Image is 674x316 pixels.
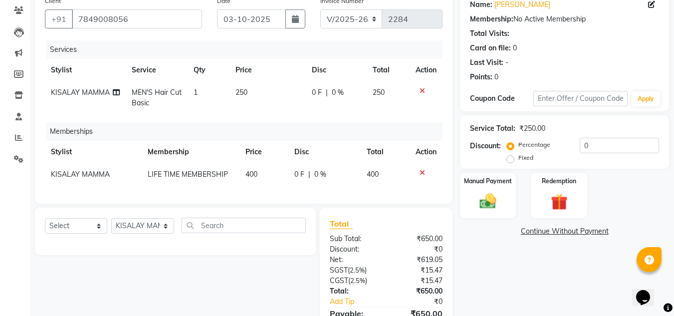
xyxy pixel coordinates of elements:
div: Discount: [470,141,501,151]
th: Stylist [45,141,142,163]
th: Qty [188,59,229,81]
button: +91 [45,9,73,28]
input: Search [182,218,306,233]
div: Sub Total: [322,234,386,244]
th: Disc [306,59,367,81]
span: Total [330,219,353,229]
span: 0 F [294,169,304,180]
div: ₹0 [386,244,450,255]
div: 0 [513,43,517,53]
div: Memberships [46,122,450,141]
span: | [308,169,310,180]
th: Service [126,59,188,81]
span: KISALAY MAMMA [51,170,110,179]
span: 250 [235,88,247,97]
span: 2.5% [350,266,365,274]
span: | [326,87,328,98]
label: Fixed [518,153,533,162]
th: Action [410,59,443,81]
th: Total [361,141,410,163]
th: Stylist [45,59,126,81]
div: Coupon Code [470,93,533,104]
div: Service Total: [470,123,515,134]
span: 2.5% [350,277,365,285]
button: Apply [632,91,660,106]
th: Action [410,141,443,163]
img: _cash.svg [474,192,501,211]
span: CGST [330,276,348,285]
span: KISALAY MAMMA [51,88,110,97]
a: Add Tip [322,297,397,307]
div: Membership: [470,14,513,24]
div: Total Visits: [470,28,509,39]
span: 1 [194,88,198,97]
div: ₹15.47 [386,265,450,276]
img: _gift.svg [546,192,573,212]
div: 0 [494,72,498,82]
span: 400 [245,170,257,179]
a: Continue Without Payment [462,226,667,237]
div: ₹0 [397,297,450,307]
div: Card on file: [470,43,511,53]
th: Price [239,141,288,163]
span: SGST [330,266,348,275]
label: Percentage [518,140,550,149]
span: 0 F [312,87,322,98]
span: 0 % [314,169,326,180]
label: Manual Payment [464,177,512,186]
div: ₹619.05 [386,255,450,265]
span: MEN'S Hair Cut Basic [132,88,182,107]
span: 400 [367,170,379,179]
div: ₹250.00 [519,123,545,134]
div: ₹15.47 [386,276,450,286]
div: - [505,57,508,68]
th: Price [229,59,306,81]
div: ₹650.00 [386,234,450,244]
div: Total: [322,286,386,297]
div: Discount: [322,244,386,255]
iframe: chat widget [632,276,664,306]
div: Last Visit: [470,57,503,68]
div: Points: [470,72,492,82]
div: ( ) [322,265,386,276]
th: Disc [288,141,361,163]
th: Membership [142,141,239,163]
div: Services [46,40,450,59]
span: 250 [373,88,385,97]
div: ( ) [322,276,386,286]
div: ₹650.00 [386,286,450,297]
th: Total [367,59,410,81]
span: 0 % [332,87,344,98]
label: Redemption [542,177,576,186]
div: Net: [322,255,386,265]
div: No Active Membership [470,14,659,24]
input: Enter Offer / Coupon Code [533,91,628,106]
input: Search by Name/Mobile/Email/Code [72,9,202,28]
span: LIFE TIME MEMBERSHIP [148,170,228,179]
